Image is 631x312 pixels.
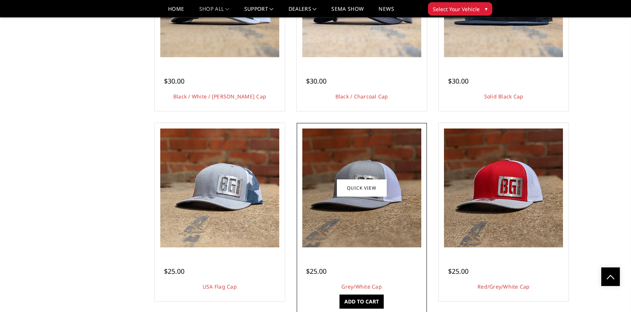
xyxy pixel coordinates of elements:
[306,77,326,85] span: $30.00
[331,6,364,17] a: SEMA Show
[164,267,184,276] span: $25.00
[428,2,492,16] button: Select Your Vehicle
[244,6,274,17] a: Support
[168,6,184,17] a: Home
[379,6,394,17] a: News
[444,129,563,247] img: Red/Grey/White Cap
[339,295,384,309] a: Add to Cart
[441,125,567,251] a: Red/Grey/White Cap
[199,6,229,17] a: shop all
[448,267,469,276] span: $25.00
[601,267,620,286] a: Click to Top
[203,283,237,290] a: USA Flag Cap
[164,77,184,85] span: $30.00
[306,267,326,276] span: $25.00
[302,129,421,247] img: Grey/White Cap
[299,125,425,251] a: Grey/White Cap
[448,77,469,85] span: $30.00
[477,283,530,290] a: Red/Grey/White Cap
[160,129,279,247] img: USA Flag Cap
[484,93,524,100] a: Solid Black Cap
[157,125,283,251] a: USA Flag Cap
[341,283,382,290] a: Grey/White Cap
[485,5,487,13] span: ▾
[433,5,480,13] span: Select Your Vehicle
[337,179,387,197] a: Quick view
[173,93,266,100] a: Black / White / [PERSON_NAME] Cap
[335,93,388,100] a: Black / Charcoal Cap
[289,6,317,17] a: Dealers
